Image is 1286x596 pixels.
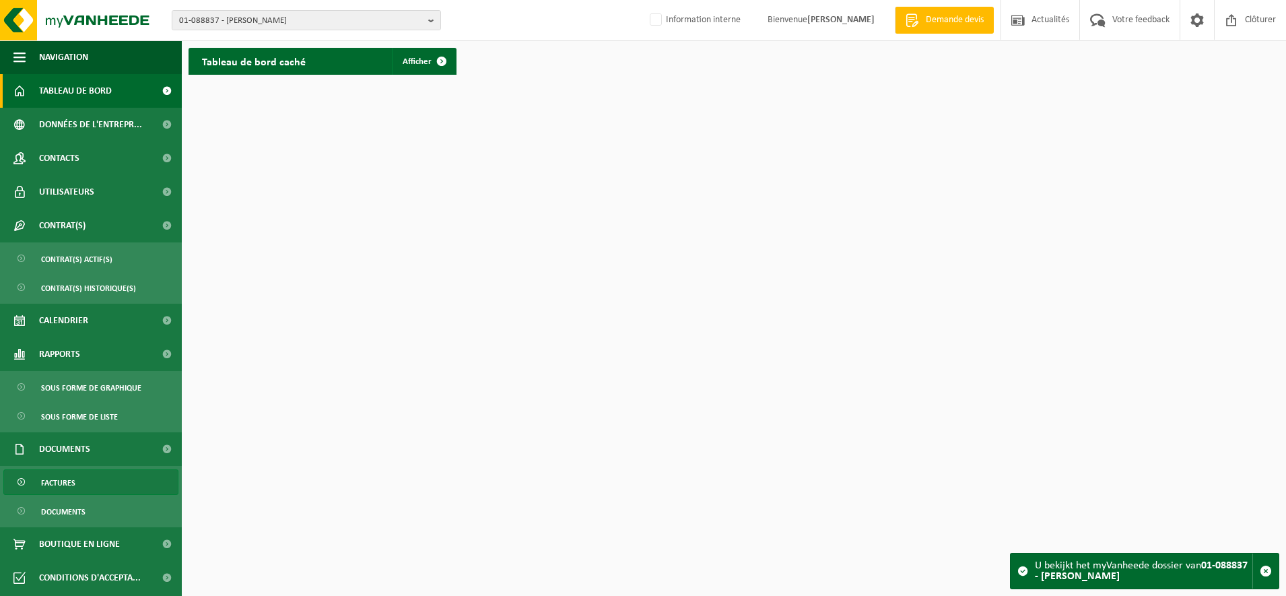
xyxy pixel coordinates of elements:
a: Contrat(s) historique(s) [3,275,178,300]
span: 01-088837 - [PERSON_NAME] [179,11,423,31]
span: Afficher [403,57,432,66]
label: Information interne [647,10,741,30]
span: Contrat(s) historique(s) [41,275,136,301]
span: Contrat(s) [39,209,86,242]
strong: [PERSON_NAME] [807,15,875,25]
span: Boutique en ligne [39,527,120,561]
span: Contacts [39,141,79,175]
span: Données de l'entrepr... [39,108,142,141]
span: Documents [41,499,86,525]
span: Documents [39,432,90,466]
span: Contrat(s) actif(s) [41,246,112,272]
div: U bekijkt het myVanheede dossier van [1035,554,1252,589]
a: Contrat(s) actif(s) [3,246,178,271]
span: Sous forme de liste [41,404,118,430]
h2: Tableau de bord caché [189,48,319,74]
a: Afficher [392,48,455,75]
a: Documents [3,498,178,524]
span: Tableau de bord [39,74,112,108]
a: Sous forme de graphique [3,374,178,400]
button: 01-088837 - [PERSON_NAME] [172,10,441,30]
a: Demande devis [895,7,994,34]
span: Conditions d'accepta... [39,561,141,595]
span: Sous forme de graphique [41,375,141,401]
span: Demande devis [922,13,987,27]
strong: 01-088837 - [PERSON_NAME] [1035,560,1248,582]
span: Factures [41,470,75,496]
span: Utilisateurs [39,175,94,209]
span: Calendrier [39,304,88,337]
a: Sous forme de liste [3,403,178,429]
span: Navigation [39,40,88,74]
span: Rapports [39,337,80,371]
a: Factures [3,469,178,495]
